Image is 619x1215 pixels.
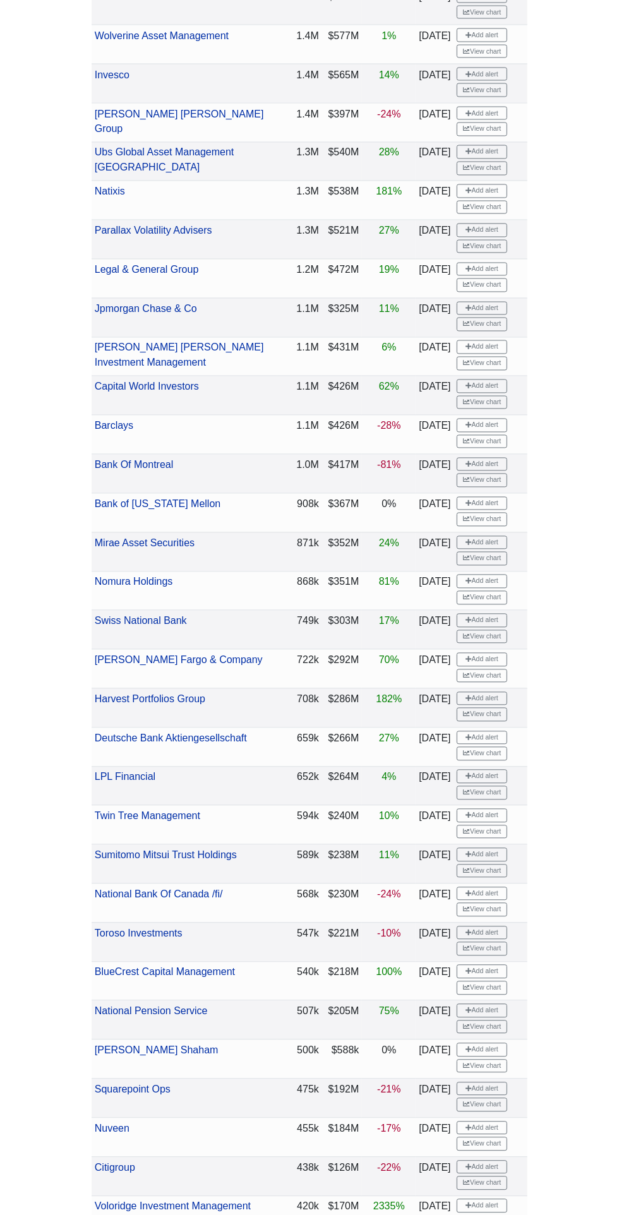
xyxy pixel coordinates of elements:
[277,376,322,416] td: 1.1M
[457,263,507,277] button: Add alert
[322,181,363,220] td: $538M
[457,1082,507,1096] button: Add alert
[95,186,125,197] a: Natixis
[379,655,399,666] span: 70%
[277,181,322,220] td: 1.3M
[379,265,399,275] span: 19%
[322,962,363,1001] td: $218M
[457,1098,507,1112] a: View chart
[277,1118,322,1157] td: 455k
[457,162,507,176] a: View chart
[376,967,402,978] span: 100%
[95,655,263,666] a: [PERSON_NAME] Fargo & Company
[457,6,507,20] a: View chart
[457,145,507,159] button: Add alert
[377,889,400,900] span: -24%
[382,30,396,41] span: 1%
[322,337,363,376] td: $431M
[457,45,507,59] a: View chart
[457,396,507,410] a: View chart
[322,1079,363,1118] td: $192M
[416,1157,454,1196] td: [DATE]
[457,302,507,316] button: Add alert
[457,786,507,800] a: View chart
[322,103,363,142] td: $397M
[457,926,507,940] button: Add alert
[322,767,363,806] td: $264M
[322,1001,363,1040] td: $205M
[95,733,247,744] a: Deutsche Bank Aktiengesellschaft
[277,727,322,767] td: 659k
[277,220,322,260] td: 1.3M
[95,1163,135,1173] a: Citigroup
[277,142,322,181] td: 1.3M
[416,103,454,142] td: [DATE]
[416,572,454,611] td: [DATE]
[277,493,322,532] td: 908k
[376,186,402,197] span: 181%
[377,1084,400,1095] span: -21%
[277,64,322,103] td: 1.4M
[277,1040,322,1079] td: 500k
[373,1201,405,1212] span: 2335%
[457,630,507,644] a: View chart
[277,845,322,884] td: 589k
[277,455,322,494] td: 1.0M
[457,83,507,97] a: View chart
[95,265,199,275] a: Legal & General Group
[457,552,507,566] a: View chart
[379,381,399,392] span: 62%
[95,616,187,626] a: Swiss National Bank
[322,376,363,416] td: $426M
[277,532,322,572] td: 871k
[457,435,507,449] a: View chart
[95,421,133,431] a: Barclays
[457,1137,507,1151] a: View chart
[377,1163,400,1173] span: -22%
[457,809,507,823] button: Add alert
[379,616,399,626] span: 17%
[95,225,212,236] a: Parallax Volatility Advisers
[457,825,507,839] a: View chart
[277,767,322,806] td: 652k
[377,109,400,119] span: -24%
[416,493,454,532] td: [DATE]
[457,965,507,979] button: Add alert
[95,538,195,549] a: Mirae Asset Securities
[277,962,322,1001] td: 540k
[457,865,507,878] a: View chart
[277,611,322,650] td: 749k
[416,142,454,181] td: [DATE]
[457,1199,507,1213] button: Add alert
[322,923,363,962] td: $221M
[322,532,363,572] td: $352M
[95,147,234,173] a: Ubs Global Asset Management [GEOGRAPHIC_DATA]
[416,727,454,767] td: [DATE]
[457,747,507,761] a: View chart
[379,538,399,549] span: 24%
[457,981,507,995] a: View chart
[457,340,507,354] button: Add alert
[379,577,399,587] span: 81%
[457,278,507,292] a: View chart
[382,499,396,510] span: 0%
[277,1001,322,1040] td: 507k
[457,669,507,683] a: View chart
[322,572,363,611] td: $351M
[457,848,507,862] button: Add alert
[322,1118,363,1157] td: $184M
[322,884,363,923] td: $230M
[277,25,322,64] td: 1.4M
[457,731,507,745] button: Add alert
[416,455,454,494] td: [DATE]
[457,708,507,722] a: View chart
[457,380,507,393] button: Add alert
[322,727,363,767] td: $266M
[379,304,399,314] span: 11%
[322,688,363,727] td: $286M
[382,772,396,782] span: 4%
[277,260,322,299] td: 1.2M
[379,733,399,744] span: 27%
[277,650,322,689] td: 722k
[416,611,454,650] td: [DATE]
